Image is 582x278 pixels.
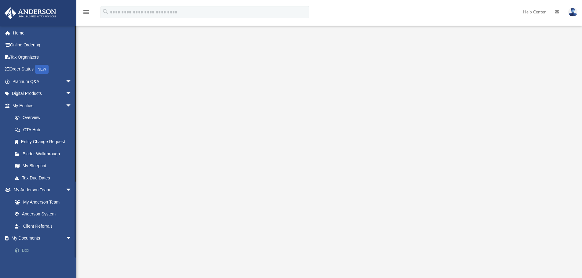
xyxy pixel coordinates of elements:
[82,12,90,16] a: menu
[9,172,81,184] a: Tax Due Dates
[568,8,577,16] img: User Pic
[9,112,81,124] a: Overview
[4,75,81,88] a: Platinum Q&Aarrow_drop_down
[102,8,109,15] i: search
[4,63,81,76] a: Order StatusNEW
[4,39,81,51] a: Online Ordering
[9,136,81,148] a: Entity Change Request
[9,208,78,220] a: Anderson System
[9,256,81,269] a: Meeting Minutes
[66,88,78,100] span: arrow_drop_down
[9,148,81,160] a: Binder Walkthrough
[4,184,78,196] a: My Anderson Teamarrow_drop_down
[4,51,81,63] a: Tax Organizers
[4,88,81,100] a: Digital Productsarrow_drop_down
[82,9,90,16] i: menu
[66,184,78,197] span: arrow_drop_down
[9,124,81,136] a: CTA Hub
[66,99,78,112] span: arrow_drop_down
[66,232,78,245] span: arrow_drop_down
[4,27,81,39] a: Home
[9,220,78,232] a: Client Referrals
[3,7,58,19] img: Anderson Advisors Platinum Portal
[9,160,78,172] a: My Blueprint
[9,244,81,256] a: Box
[66,75,78,88] span: arrow_drop_down
[4,99,81,112] a: My Entitiesarrow_drop_down
[9,196,75,208] a: My Anderson Team
[35,65,49,74] div: NEW
[4,232,81,244] a: My Documentsarrow_drop_down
